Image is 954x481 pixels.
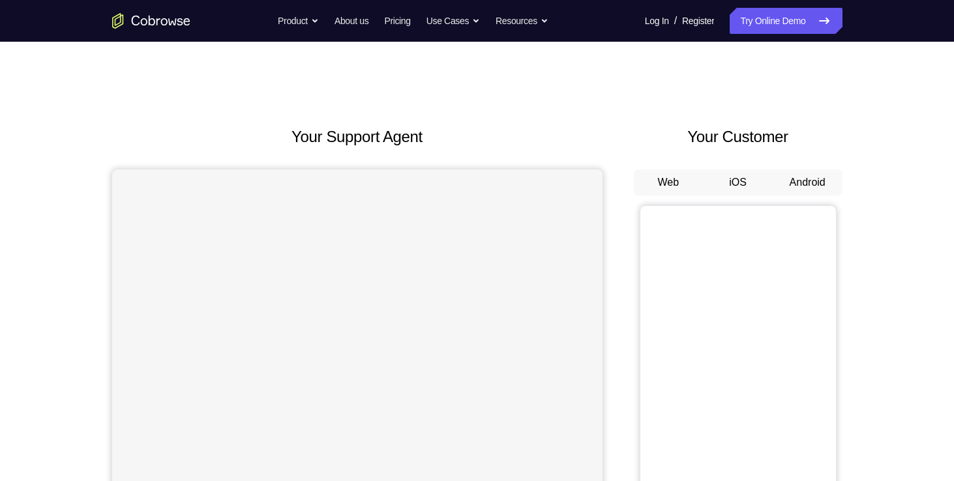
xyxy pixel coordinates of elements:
[496,8,548,34] button: Resources
[278,8,319,34] button: Product
[682,8,714,34] a: Register
[674,13,677,29] span: /
[634,125,842,149] h2: Your Customer
[426,8,480,34] button: Use Cases
[773,169,842,196] button: Android
[112,125,603,149] h2: Your Support Agent
[645,8,669,34] a: Log In
[634,169,704,196] button: Web
[335,8,368,34] a: About us
[112,13,190,29] a: Go to the home page
[730,8,842,34] a: Try Online Demo
[384,8,410,34] a: Pricing
[703,169,773,196] button: iOS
